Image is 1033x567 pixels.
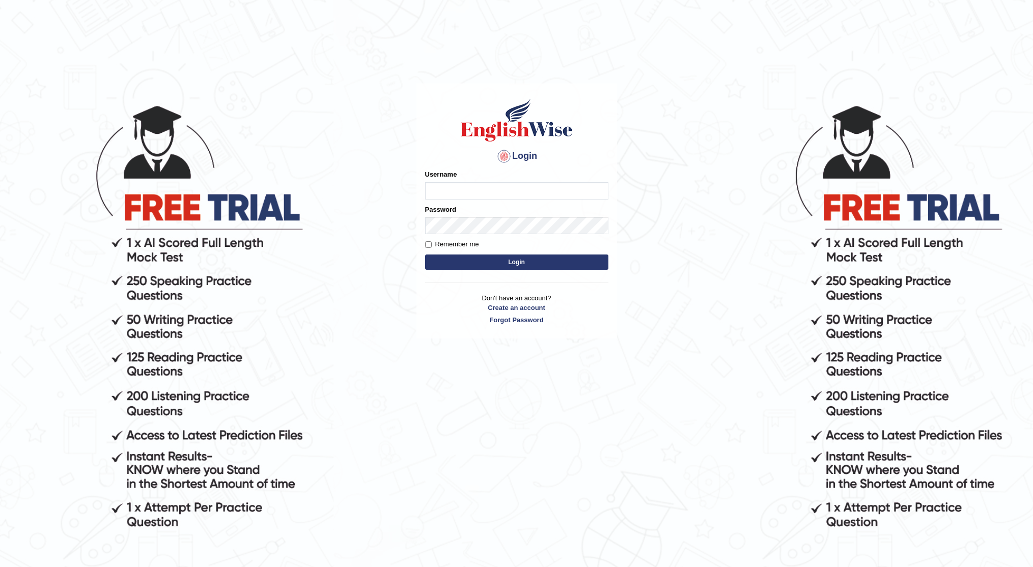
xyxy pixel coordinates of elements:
h4: Login [425,148,608,164]
label: Username [425,169,457,179]
img: Logo of English Wise sign in for intelligent practice with AI [459,97,575,143]
input: Remember me [425,241,432,248]
label: Remember me [425,239,479,249]
a: Create an account [425,303,608,313]
label: Password [425,205,456,214]
button: Login [425,254,608,270]
p: Don't have an account? [425,293,608,325]
a: Forgot Password [425,315,608,325]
